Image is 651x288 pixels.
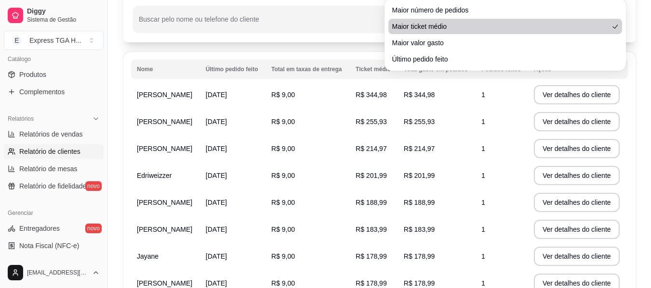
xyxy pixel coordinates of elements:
th: Total em taxas de entrega [266,60,350,79]
span: 1 [481,145,485,152]
span: R$ 9,00 [271,172,295,179]
span: Diggy [27,7,100,16]
span: Último pedido feito [392,54,609,64]
span: R$ 178,99 [404,252,435,260]
span: [DATE] [206,252,227,260]
span: 1 [481,172,485,179]
span: 1 [481,91,485,99]
span: [EMAIL_ADDRESS][DOMAIN_NAME] [27,269,88,276]
span: [DATE] [206,172,227,179]
span: [DATE] [206,279,227,287]
span: [PERSON_NAME] [137,199,192,206]
span: Complementos [19,87,65,97]
span: Nota Fiscal (NFC-e) [19,241,79,250]
button: Ver detalhes do cliente [534,220,620,239]
span: R$ 255,93 [356,118,387,125]
span: [PERSON_NAME] [137,91,192,99]
button: Ver detalhes do cliente [534,85,620,104]
span: R$ 9,00 [271,91,295,99]
span: R$ 9,00 [271,199,295,206]
button: Ver detalhes do cliente [534,166,620,185]
span: [PERSON_NAME] [137,225,192,233]
span: R$ 9,00 [271,145,295,152]
th: Último pedido feito [200,60,266,79]
span: [PERSON_NAME] [137,118,192,125]
span: R$ 183,99 [404,225,435,233]
span: [DATE] [206,91,227,99]
span: R$ 9,00 [271,118,295,125]
span: R$ 9,00 [271,225,295,233]
span: [DATE] [206,118,227,125]
span: R$ 255,93 [404,118,435,125]
div: Express TGA H ... [29,36,81,45]
span: Relatórios de vendas [19,129,83,139]
span: [PERSON_NAME] [137,145,192,152]
span: R$ 344,98 [404,91,435,99]
span: R$ 178,99 [356,252,387,260]
span: R$ 188,99 [404,199,435,206]
span: E [12,36,22,45]
span: 1 [481,199,485,206]
div: Gerenciar [4,205,104,221]
div: Catálogo [4,51,104,67]
span: [DATE] [206,199,227,206]
span: Maior número de pedidos [392,5,609,15]
span: Produtos [19,70,46,79]
span: Relatório de mesas [19,164,78,174]
span: [DATE] [206,145,227,152]
span: R$ 9,00 [271,279,295,287]
span: R$ 9,00 [271,252,295,260]
span: R$ 344,98 [356,91,387,99]
span: R$ 201,99 [356,172,387,179]
button: Select a team [4,31,104,50]
span: 1 [481,118,485,125]
span: 1 [481,252,485,260]
span: R$ 178,99 [404,279,435,287]
span: R$ 188,99 [356,199,387,206]
th: Ticket médio [350,60,398,79]
button: Ver detalhes do cliente [534,247,620,266]
span: R$ 178,99 [356,279,387,287]
span: Sistema de Gestão [27,16,100,24]
span: Relatórios [8,115,34,123]
button: Ver detalhes do cliente [534,193,620,212]
button: Ver detalhes do cliente [534,112,620,131]
span: [PERSON_NAME] [137,279,192,287]
span: R$ 214,97 [356,145,387,152]
span: 1 [481,279,485,287]
span: Maior ticket médio [392,22,609,31]
span: Relatório de fidelidade [19,181,86,191]
input: Buscar pelo nome ou telefone do cliente [139,18,566,28]
span: 1 [481,225,485,233]
span: Entregadores [19,224,60,233]
span: R$ 214,97 [404,145,435,152]
th: Nome [131,60,200,79]
span: Edriweizzer [137,172,172,179]
button: Ver detalhes do cliente [534,139,620,158]
span: [DATE] [206,225,227,233]
span: Maior valor gasto [392,38,609,48]
span: Relatório de clientes [19,147,80,156]
span: R$ 201,99 [404,172,435,179]
span: R$ 183,99 [356,225,387,233]
span: Jayane [137,252,159,260]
